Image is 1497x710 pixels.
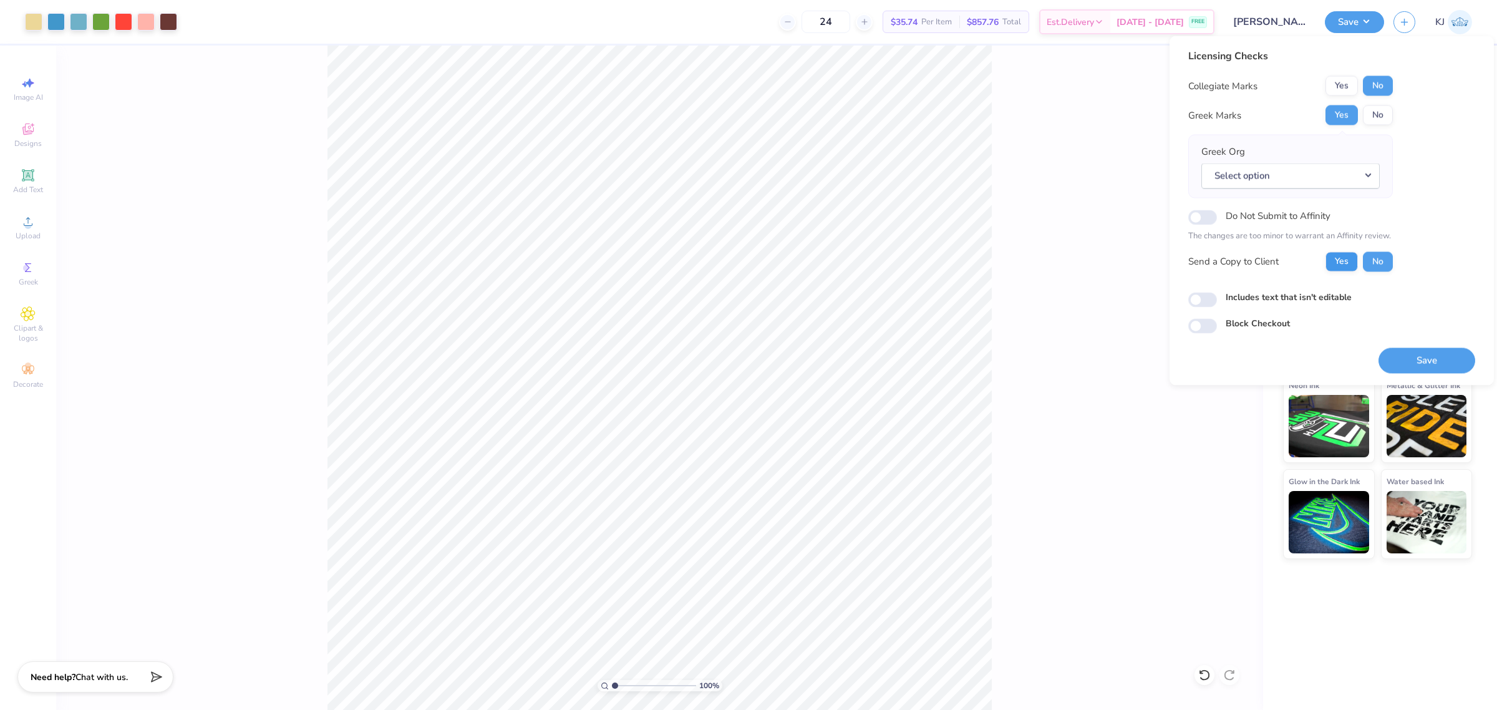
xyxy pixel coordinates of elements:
[1387,395,1467,457] img: Metallic & Glitter Ink
[921,16,952,29] span: Per Item
[16,231,41,241] span: Upload
[1188,230,1393,243] p: The changes are too minor to warrant an Affinity review.
[13,379,43,389] span: Decorate
[1363,105,1393,125] button: No
[14,92,43,102] span: Image AI
[1378,348,1475,373] button: Save
[1226,208,1330,224] label: Do Not Submit to Affinity
[1188,108,1241,122] div: Greek Marks
[1325,251,1358,271] button: Yes
[1002,16,1021,29] span: Total
[1448,10,1472,34] img: Kendra Jingco
[6,323,50,343] span: Clipart & logos
[1188,255,1279,269] div: Send a Copy to Client
[1289,475,1360,488] span: Glow in the Dark Ink
[31,671,75,683] strong: Need help?
[1289,491,1369,553] img: Glow in the Dark Ink
[1289,379,1319,392] span: Neon Ink
[1226,290,1352,303] label: Includes text that isn't editable
[967,16,999,29] span: $857.76
[1201,163,1380,188] button: Select option
[1325,76,1358,96] button: Yes
[1201,145,1245,159] label: Greek Org
[1226,316,1290,329] label: Block Checkout
[1117,16,1184,29] span: [DATE] - [DATE]
[1387,475,1444,488] span: Water based Ink
[891,16,918,29] span: $35.74
[1325,11,1384,33] button: Save
[1387,491,1467,553] img: Water based Ink
[13,185,43,195] span: Add Text
[1363,251,1393,271] button: No
[1325,105,1358,125] button: Yes
[1289,395,1369,457] img: Neon Ink
[1363,76,1393,96] button: No
[1435,15,1445,29] span: KJ
[1188,49,1393,64] div: Licensing Checks
[1435,10,1472,34] a: KJ
[75,671,128,683] span: Chat with us.
[14,139,42,148] span: Designs
[1188,79,1257,93] div: Collegiate Marks
[1224,9,1315,34] input: Untitled Design
[1191,17,1204,26] span: FREE
[699,680,719,691] span: 100 %
[1387,379,1460,392] span: Metallic & Glitter Ink
[19,277,38,287] span: Greek
[1047,16,1094,29] span: Est. Delivery
[802,11,850,33] input: – –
